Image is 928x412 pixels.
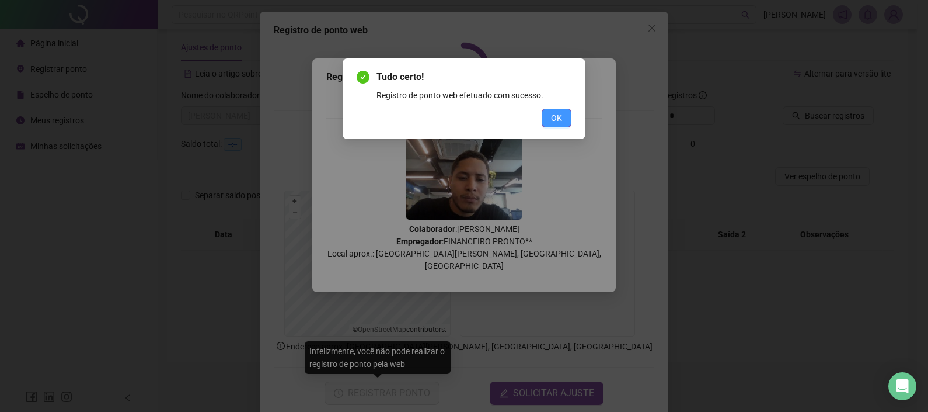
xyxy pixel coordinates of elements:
span: OK [551,112,562,124]
div: Registro de ponto web efetuado com sucesso. [376,89,571,102]
button: OK [542,109,571,127]
span: Tudo certo! [376,70,571,84]
div: Open Intercom Messenger [888,372,916,400]
span: check-circle [357,71,369,84]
